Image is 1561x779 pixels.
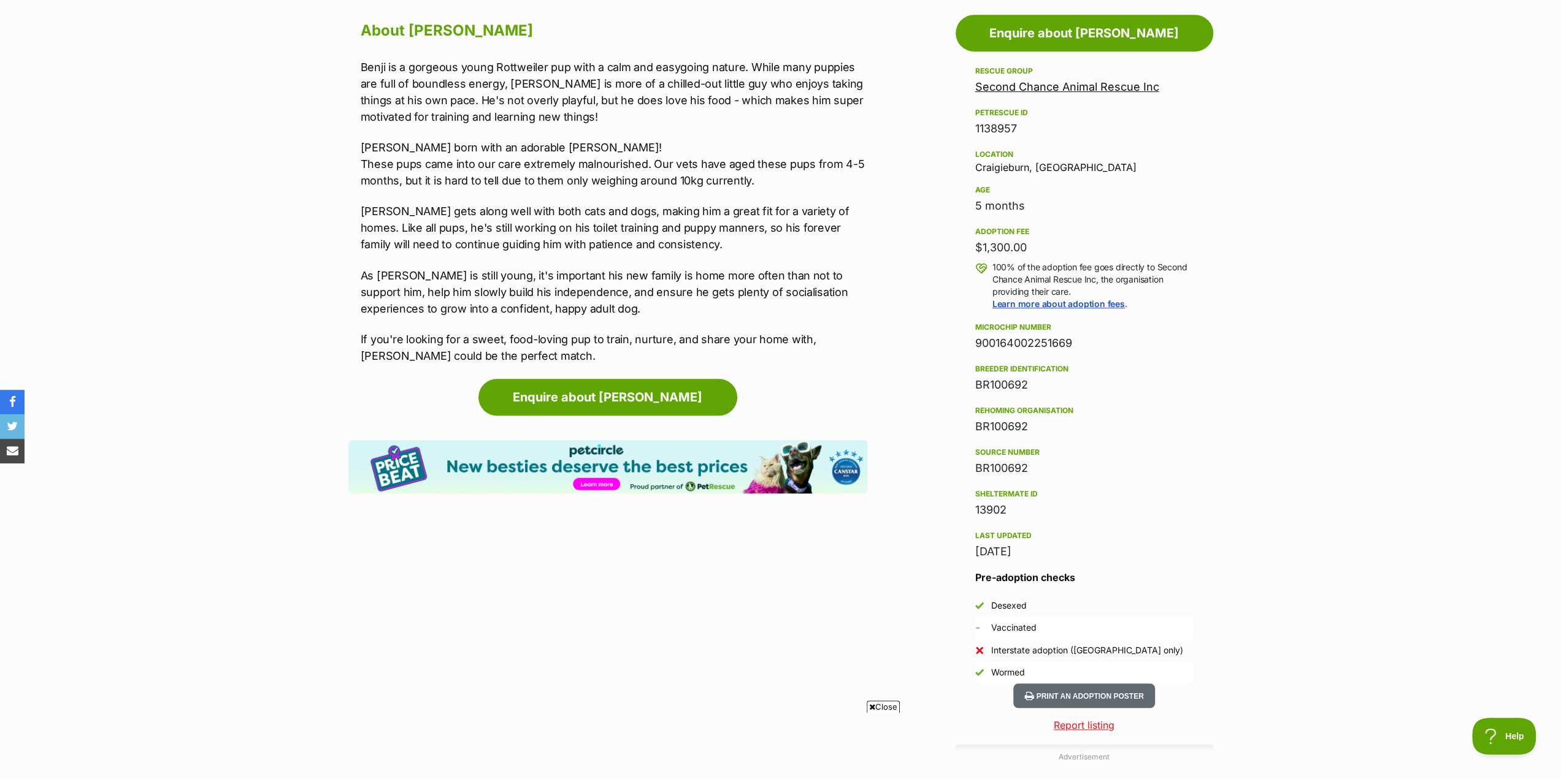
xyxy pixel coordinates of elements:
div: Craigieburn, [GEOGRAPHIC_DATA] [975,147,1194,173]
div: BR100692 [975,418,1194,435]
div: PetRescue ID [975,108,1194,118]
h2: About [PERSON_NAME] [361,17,867,44]
button: Print an adoption poster [1013,683,1154,709]
div: 1138957 [975,120,1194,137]
img: Yes [975,601,984,610]
div: Location [975,150,1194,159]
iframe: Help Scout Beacon - Open [1472,718,1536,754]
img: No [975,646,984,655]
div: BR100692 [975,376,1194,393]
div: [DATE] [975,543,1194,560]
a: Learn more about adoption fees [992,298,1125,309]
div: BR100692 [975,460,1194,477]
div: 13902 [975,501,1194,519]
a: Report listing [956,718,1213,732]
div: $1,300.00 [975,239,1194,256]
a: Enquire about [PERSON_NAME] [956,15,1213,51]
div: Rehoming organisation [975,406,1194,416]
p: 100% of the adoption fee goes directly to Second Chance Animal Rescue Inc, the organisation provi... [992,261,1194,310]
div: Desexed [991,599,1027,612]
div: Wormed [991,666,1025,678]
p: As [PERSON_NAME] is still young, it's important his new family is home more often than not to sup... [361,267,867,317]
div: Source number [975,447,1194,457]
div: Last updated [975,531,1194,541]
div: Age [975,185,1194,195]
span: Unknown [975,621,980,634]
p: Benji is a gorgeous young Rottweiler pup with a calm and easygoing nature. While many puppies are... [361,59,867,125]
div: 5 months [975,197,1194,215]
p: If you're looking for a sweet, food-loving pup to train, nurture, and share your home with, [PERS... [361,331,867,364]
div: Rescue group [975,66,1194,76]
img: Yes [975,668,984,677]
div: Microchip number [975,322,1194,332]
div: Interstate adoption ([GEOGRAPHIC_DATA] only) [991,644,1183,656]
a: Enquire about [PERSON_NAME] [478,379,737,416]
a: Second Chance Animal Rescue Inc [975,80,1159,93]
div: Adoption fee [975,227,1194,237]
p: [PERSON_NAME] gets along well with both cats and dogs, making him a great fit for a variety of ho... [361,203,867,253]
div: Vaccinated [991,621,1037,634]
div: Sheltermate ID [975,489,1194,499]
h3: Pre-adoption checks [975,570,1194,585]
div: 900164002251669 [975,335,1194,352]
img: Pet Circle promo banner [348,440,867,493]
p: [PERSON_NAME] born with an adorable [PERSON_NAME]! These pups came into our care extremely malnou... [361,139,867,189]
span: Close [867,701,900,713]
iframe: Advertisement [483,718,1078,773]
div: Breeder identification [975,364,1194,374]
